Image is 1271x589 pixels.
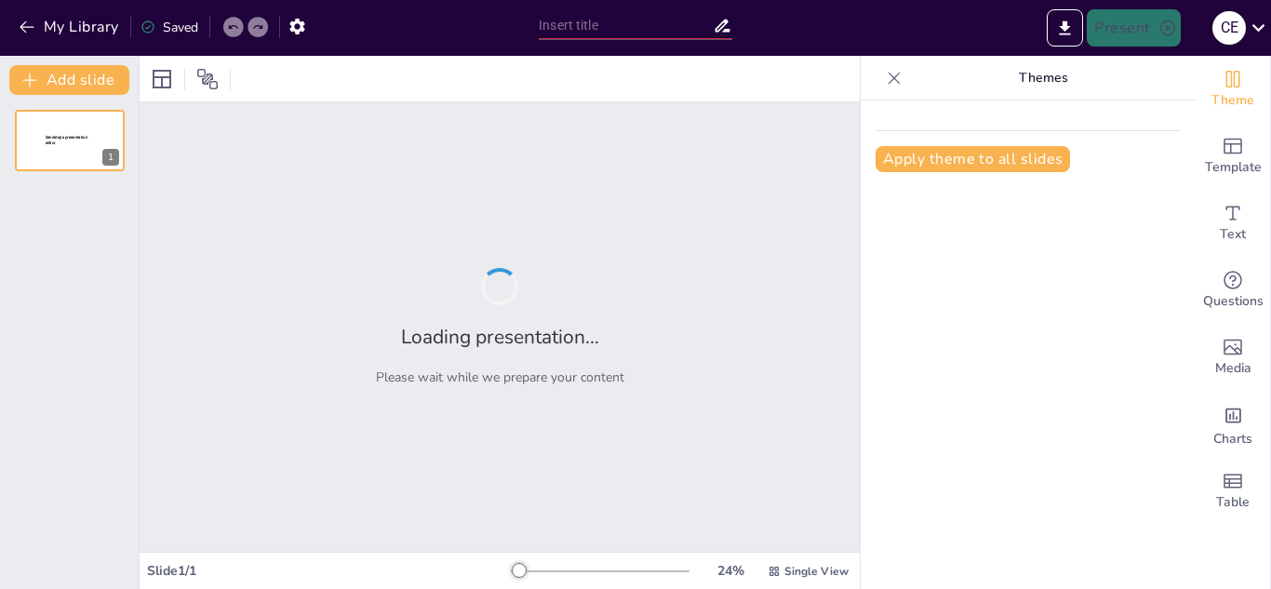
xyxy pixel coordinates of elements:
div: Layout [147,64,177,94]
button: Export to PowerPoint [1047,9,1083,47]
span: Media [1215,358,1251,379]
div: C E [1212,11,1246,45]
button: My Library [14,12,127,42]
div: Add images, graphics, shapes or video [1196,324,1270,391]
span: Table [1216,492,1250,513]
span: Text [1220,224,1246,245]
span: Theme [1211,90,1254,111]
button: Add slide [9,65,129,95]
span: Charts [1213,429,1252,449]
div: 24 % [708,562,753,580]
span: Single View [784,564,849,579]
p: Themes [909,56,1177,100]
span: Questions [1203,291,1264,312]
input: Insert title [539,12,713,39]
h2: Loading presentation... [401,324,599,350]
div: Add text boxes [1196,190,1270,257]
div: Add ready made slides [1196,123,1270,190]
button: C E [1212,9,1246,47]
div: Saved [140,19,198,36]
span: Position [196,68,219,90]
div: Change the overall theme [1196,56,1270,123]
div: Slide 1 / 1 [147,562,511,580]
p: Please wait while we prepare your content [376,368,624,386]
div: 1 [102,149,119,166]
button: Present [1087,9,1180,47]
span: Template [1205,157,1262,178]
div: Add a table [1196,458,1270,525]
div: 1 [15,110,125,171]
div: Get real-time input from your audience [1196,257,1270,324]
div: Add charts and graphs [1196,391,1270,458]
span: Sendsteps presentation editor [46,135,87,145]
button: Apply theme to all slides [876,146,1070,172]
